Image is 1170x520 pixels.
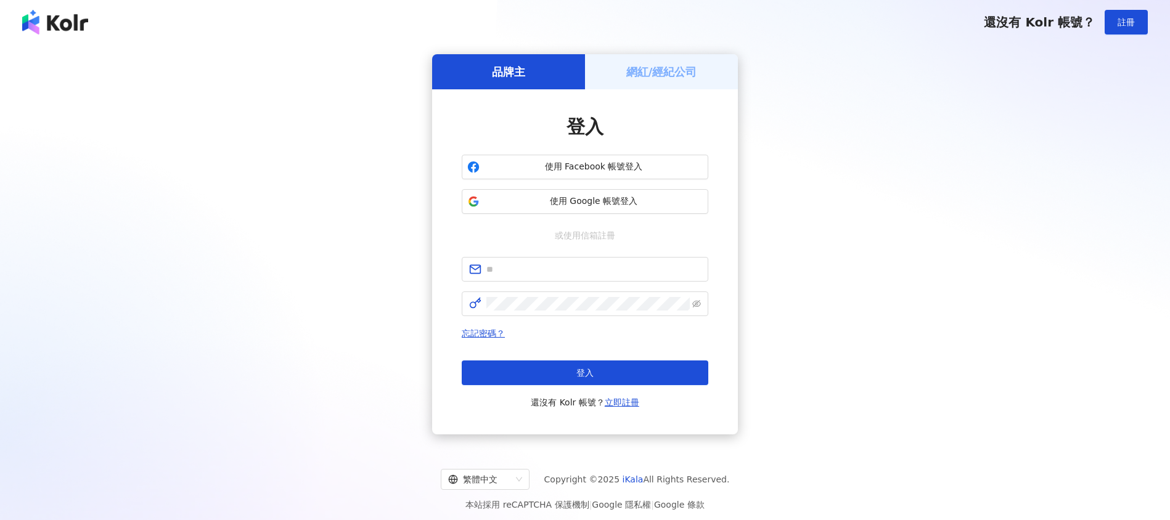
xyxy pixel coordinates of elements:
[567,116,603,137] span: 登入
[492,64,525,79] h5: 品牌主
[984,15,1095,30] span: 還沒有 Kolr 帳號？
[22,10,88,35] img: logo
[605,397,639,407] a: 立即註冊
[576,368,594,378] span: 登入
[1118,17,1135,27] span: 註冊
[654,500,705,510] a: Google 條款
[448,469,511,489] div: 繁體中文
[651,500,654,510] span: |
[485,161,703,173] span: 使用 Facebook 帳號登入
[485,195,703,208] span: 使用 Google 帳號登入
[626,64,697,79] h5: 網紅/經紀公司
[1105,10,1148,35] button: 註冊
[544,472,730,487] span: Copyright © 2025 All Rights Reserved.
[589,500,592,510] span: |
[531,395,639,410] span: 還沒有 Kolr 帳號？
[462,189,708,214] button: 使用 Google 帳號登入
[462,360,708,385] button: 登入
[465,497,704,512] span: 本站採用 reCAPTCHA 保護機制
[623,474,644,484] a: iKala
[692,299,701,308] span: eye-invisible
[462,155,708,179] button: 使用 Facebook 帳號登入
[592,500,651,510] a: Google 隱私權
[546,229,624,242] span: 或使用信箱註冊
[462,328,505,338] a: 忘記密碼？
